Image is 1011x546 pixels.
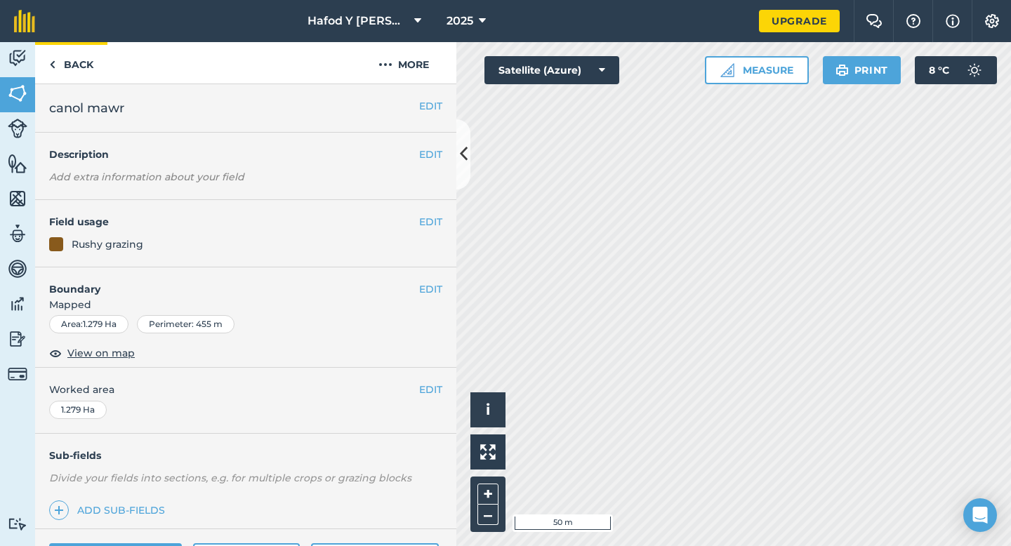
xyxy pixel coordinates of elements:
[419,214,442,229] button: EDIT
[49,345,135,361] button: View on map
[49,401,107,419] div: 1.279 Ha
[960,56,989,84] img: svg+xml;base64,PD94bWwgdmVyc2lvbj0iMS4wIiBlbmNvZGluZz0idXRmLTgiPz4KPCEtLSBHZW5lcmF0b3I6IEFkb2JlIE...
[8,83,27,104] img: svg+xml;base64,PHN2ZyB4bWxucz0iaHR0cDovL3d3dy53My5vcmcvMjAwMC9zdmciIHdpZHRoPSI1NiIgaGVpZ2h0PSI2MC...
[419,147,442,162] button: EDIT
[8,364,27,384] img: svg+xml;base64,PD94bWwgdmVyc2lvbj0iMS4wIiBlbmNvZGluZz0idXRmLTgiPz4KPCEtLSBHZW5lcmF0b3I6IEFkb2JlIE...
[963,498,997,532] div: Open Intercom Messenger
[308,13,409,29] span: Hafod Y [PERSON_NAME]
[905,14,922,28] img: A question mark icon
[72,237,143,252] div: Rushy grazing
[35,42,107,84] a: Back
[480,444,496,460] img: Four arrows, one pointing top left, one top right, one bottom right and the last bottom left
[477,484,498,505] button: +
[49,147,442,162] h4: Description
[8,517,27,531] img: svg+xml;base64,PD94bWwgdmVyc2lvbj0iMS4wIiBlbmNvZGluZz0idXRmLTgiPz4KPCEtLSBHZW5lcmF0b3I6IEFkb2JlIE...
[8,293,27,314] img: svg+xml;base64,PD94bWwgdmVyc2lvbj0iMS4wIiBlbmNvZGluZz0idXRmLTgiPz4KPCEtLSBHZW5lcmF0b3I6IEFkb2JlIE...
[351,42,456,84] button: More
[8,153,27,174] img: svg+xml;base64,PHN2ZyB4bWxucz0iaHR0cDovL3d3dy53My5vcmcvMjAwMC9zdmciIHdpZHRoPSI1NiIgaGVpZ2h0PSI2MC...
[378,56,392,73] img: svg+xml;base64,PHN2ZyB4bWxucz0iaHR0cDovL3d3dy53My5vcmcvMjAwMC9zdmciIHdpZHRoPSIyMCIgaGVpZ2h0PSIyNC...
[35,448,456,463] h4: Sub-fields
[49,472,411,484] em: Divide your fields into sections, e.g. for multiple crops or grazing blocks
[49,98,124,118] span: canol mawr
[759,10,840,32] a: Upgrade
[470,392,505,427] button: i
[137,315,234,333] div: Perimeter : 455 m
[49,315,128,333] div: Area : 1.279 Ha
[8,119,27,138] img: svg+xml;base64,PD94bWwgdmVyc2lvbj0iMS4wIiBlbmNvZGluZz0idXRmLTgiPz4KPCEtLSBHZW5lcmF0b3I6IEFkb2JlIE...
[835,62,849,79] img: svg+xml;base64,PHN2ZyB4bWxucz0iaHR0cDovL3d3dy53My5vcmcvMjAwMC9zdmciIHdpZHRoPSIxOSIgaGVpZ2h0PSIyNC...
[35,297,456,312] span: Mapped
[54,502,64,519] img: svg+xml;base64,PHN2ZyB4bWxucz0iaHR0cDovL3d3dy53My5vcmcvMjAwMC9zdmciIHdpZHRoPSIxNCIgaGVpZ2h0PSIyNC...
[67,345,135,361] span: View on map
[35,267,419,297] h4: Boundary
[49,214,419,229] h4: Field usage
[823,56,901,84] button: Print
[866,14,883,28] img: Two speech bubbles overlapping with the left bubble in the forefront
[419,98,442,114] button: EDIT
[946,13,960,29] img: svg+xml;base64,PHN2ZyB4bWxucz0iaHR0cDovL3d3dy53My5vcmcvMjAwMC9zdmciIHdpZHRoPSIxNyIgaGVpZ2h0PSIxNy...
[447,13,473,29] span: 2025
[8,258,27,279] img: svg+xml;base64,PD94bWwgdmVyc2lvbj0iMS4wIiBlbmNvZGluZz0idXRmLTgiPz4KPCEtLSBHZW5lcmF0b3I6IEFkb2JlIE...
[49,56,55,73] img: svg+xml;base64,PHN2ZyB4bWxucz0iaHR0cDovL3d3dy53My5vcmcvMjAwMC9zdmciIHdpZHRoPSI5IiBoZWlnaHQ9IjI0Ii...
[8,328,27,349] img: svg+xml;base64,PD94bWwgdmVyc2lvbj0iMS4wIiBlbmNvZGluZz0idXRmLTgiPz4KPCEtLSBHZW5lcmF0b3I6IEFkb2JlIE...
[720,63,734,77] img: Ruler icon
[484,56,619,84] button: Satellite (Azure)
[705,56,809,84] button: Measure
[419,281,442,297] button: EDIT
[49,382,442,397] span: Worked area
[929,56,949,84] span: 8 ° C
[984,14,1000,28] img: A cog icon
[419,382,442,397] button: EDIT
[49,345,62,361] img: svg+xml;base64,PHN2ZyB4bWxucz0iaHR0cDovL3d3dy53My5vcmcvMjAwMC9zdmciIHdpZHRoPSIxOCIgaGVpZ2h0PSIyNC...
[14,10,35,32] img: fieldmargin Logo
[8,48,27,69] img: svg+xml;base64,PD94bWwgdmVyc2lvbj0iMS4wIiBlbmNvZGluZz0idXRmLTgiPz4KPCEtLSBHZW5lcmF0b3I6IEFkb2JlIE...
[8,223,27,244] img: svg+xml;base64,PD94bWwgdmVyc2lvbj0iMS4wIiBlbmNvZGluZz0idXRmLTgiPz4KPCEtLSBHZW5lcmF0b3I6IEFkb2JlIE...
[486,401,490,418] span: i
[49,500,171,520] a: Add sub-fields
[915,56,997,84] button: 8 °C
[477,505,498,525] button: –
[8,188,27,209] img: svg+xml;base64,PHN2ZyB4bWxucz0iaHR0cDovL3d3dy53My5vcmcvMjAwMC9zdmciIHdpZHRoPSI1NiIgaGVpZ2h0PSI2MC...
[49,171,244,183] em: Add extra information about your field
